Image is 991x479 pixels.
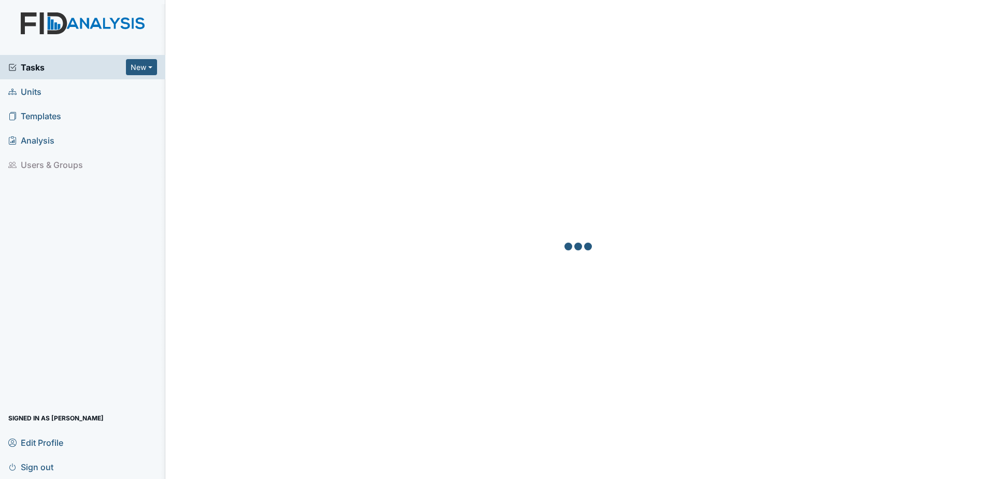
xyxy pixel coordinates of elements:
[8,108,61,124] span: Templates
[8,410,104,426] span: Signed in as [PERSON_NAME]
[8,132,54,148] span: Analysis
[8,83,41,100] span: Units
[126,59,157,75] button: New
[8,434,63,450] span: Edit Profile
[8,61,126,74] a: Tasks
[8,459,53,475] span: Sign out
